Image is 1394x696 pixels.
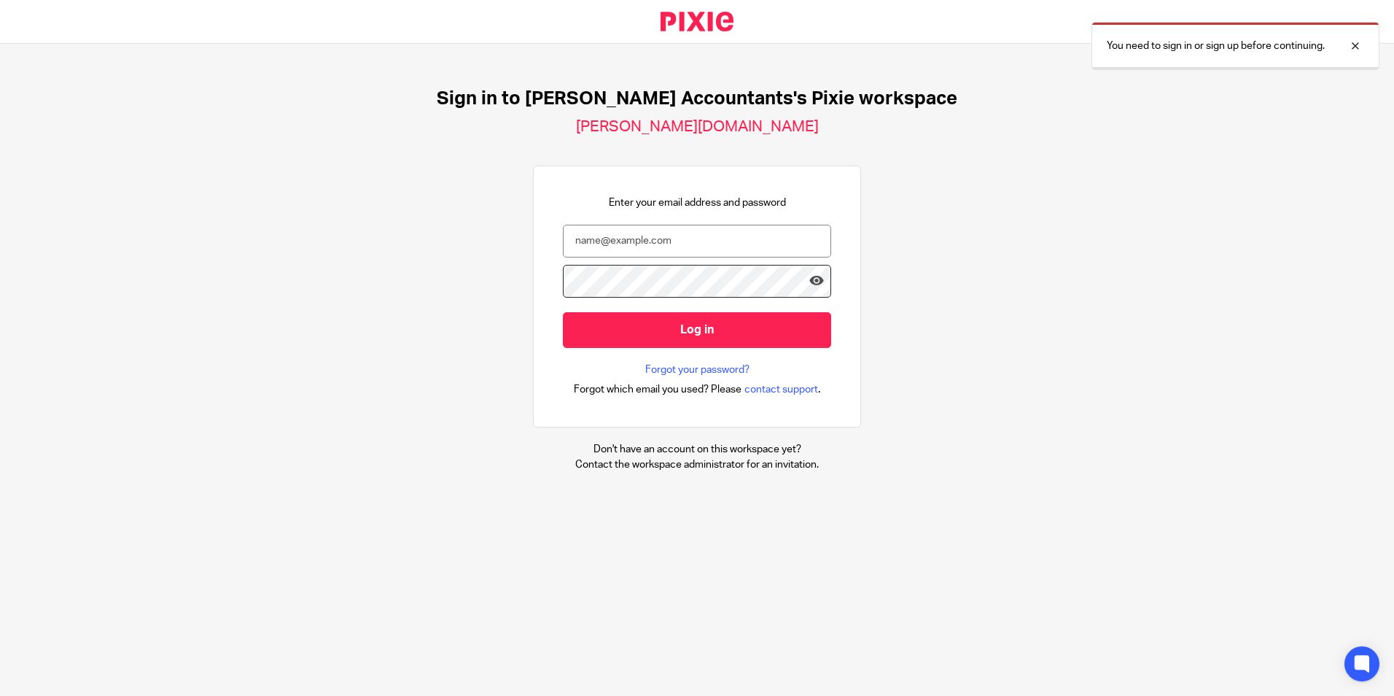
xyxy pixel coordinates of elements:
[1107,39,1325,53] p: You need to sign in or sign up before continuing.
[575,457,819,472] p: Contact the workspace administrator for an invitation.
[744,382,818,397] span: contact support
[563,312,831,348] input: Log in
[563,225,831,258] input: name@example.com
[609,196,786,210] p: Enter your email address and password
[576,117,819,136] h2: [PERSON_NAME][DOMAIN_NAME]
[574,381,821,398] div: .
[575,442,819,457] p: Don't have an account on this workspace yet?
[437,88,957,110] h1: Sign in to [PERSON_NAME] Accountants's Pixie workspace
[645,363,749,377] a: Forgot your password?
[574,382,741,397] span: Forgot which email you used? Please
